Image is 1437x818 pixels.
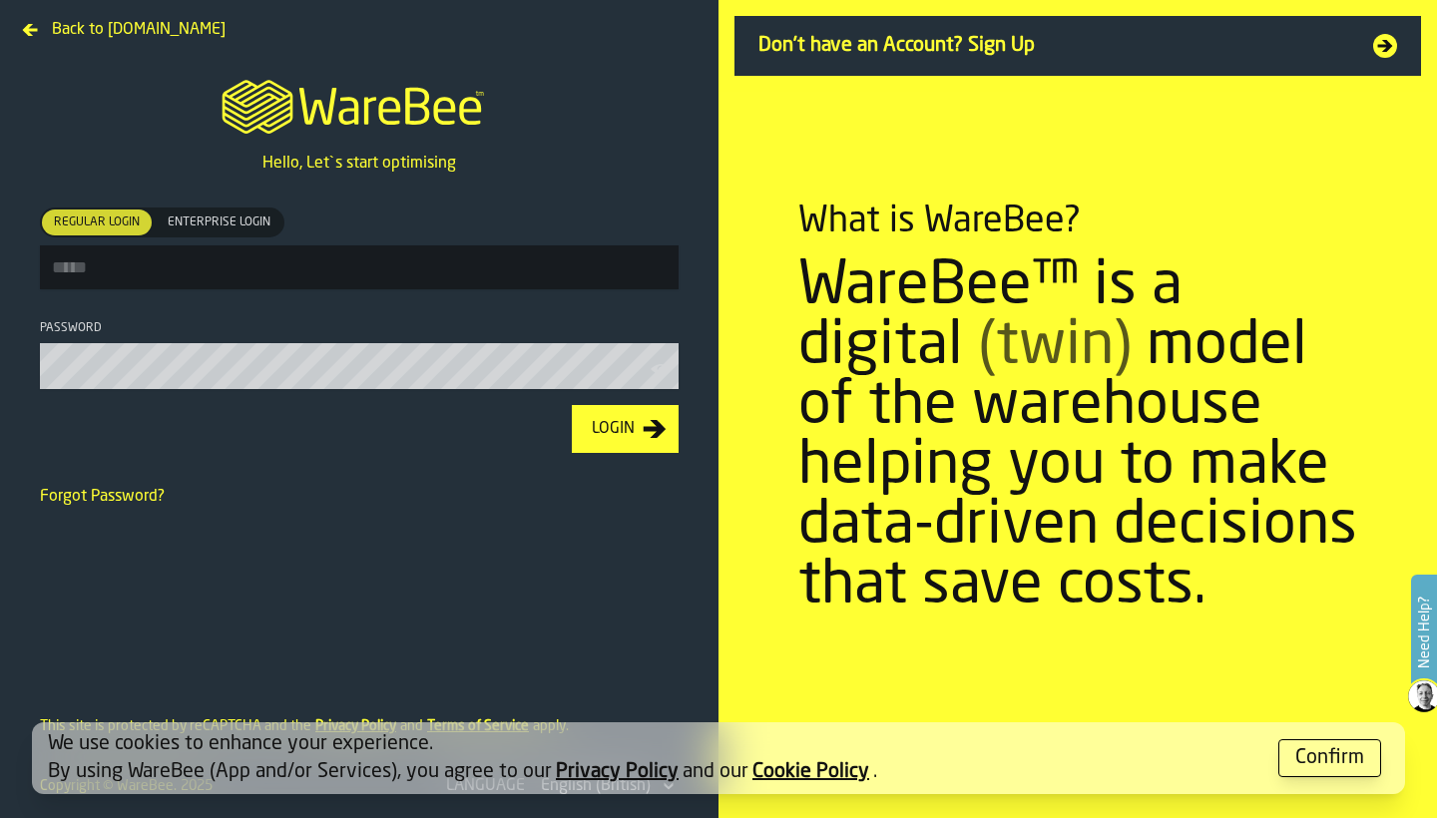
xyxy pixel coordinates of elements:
div: WareBee™ is a digital model of the warehouse helping you to make data-driven decisions that save ... [798,257,1357,616]
label: button-toolbar-Password [40,321,679,389]
span: Enterprise Login [160,213,278,231]
span: Don't have an Account? Sign Up [758,32,1349,60]
div: alert-[object Object] [32,722,1405,794]
div: What is WareBee? [798,202,1081,241]
span: Regular Login [46,213,148,231]
a: logo-header [204,56,514,152]
div: Confirm [1295,744,1364,772]
div: thumb [156,209,282,235]
div: Password [40,321,679,335]
button: button-toolbar-Password [651,359,675,379]
input: button-toolbar-Password [40,343,679,389]
span: (twin) [978,317,1132,377]
a: Don't have an Account? Sign Up [734,16,1421,76]
a: Back to [DOMAIN_NAME] [16,16,234,32]
div: thumb [42,209,152,235]
a: Cookie Policy [752,762,869,782]
label: button-toolbar-[object Object] [40,207,679,289]
button: button- [1278,739,1381,777]
a: Forgot Password? [40,489,165,505]
span: Back to [DOMAIN_NAME] [52,18,226,42]
a: Privacy Policy [556,762,679,782]
button: button-Login [572,405,679,453]
div: Login [584,417,643,441]
label: Need Help? [1413,577,1435,688]
label: button-switch-multi-Regular Login [40,207,154,237]
div: We use cookies to enhance your experience. By using WareBee (App and/or Services), you agree to o... [48,730,1262,786]
input: button-toolbar-[object Object] [40,245,679,289]
p: Hello, Let`s start optimising [262,152,456,176]
label: button-switch-multi-Enterprise Login [154,207,284,237]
